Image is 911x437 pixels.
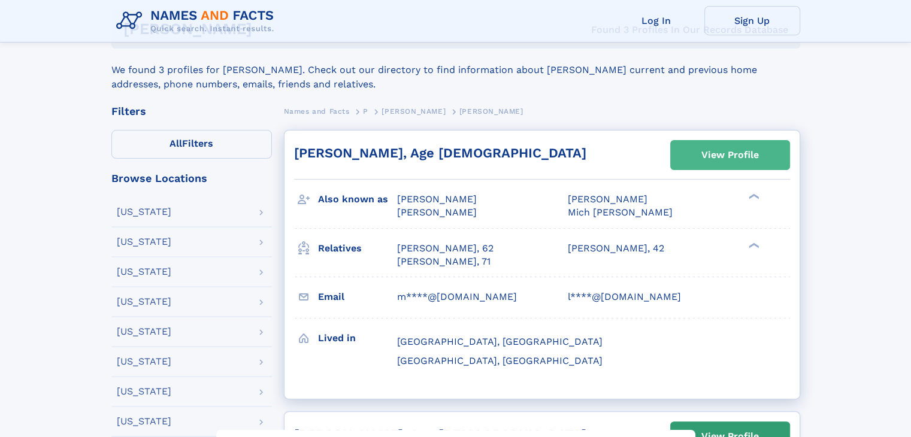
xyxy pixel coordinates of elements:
div: [US_STATE] [117,417,171,426]
h3: Also known as [318,189,397,210]
span: P [363,107,368,116]
a: [PERSON_NAME] [382,104,446,119]
div: View Profile [701,141,759,169]
h3: Relatives [318,238,397,259]
div: We found 3 profiles for [PERSON_NAME]. Check out our directory to find information about [PERSON_... [111,48,800,92]
a: [PERSON_NAME], 71 [397,255,491,268]
div: [US_STATE] [117,297,171,306]
div: [US_STATE] [117,357,171,366]
h3: Email [318,287,397,307]
span: [PERSON_NAME] [397,207,477,218]
a: Log In [609,6,704,35]
a: Sign Up [704,6,800,35]
div: [US_STATE] [117,387,171,396]
span: All [170,138,182,149]
div: Filters [111,106,272,117]
label: Filters [111,130,272,159]
div: [US_STATE] [117,237,171,247]
div: [US_STATE] [117,207,171,217]
a: P [363,104,368,119]
span: [PERSON_NAME] [397,193,477,205]
a: Names and Facts [284,104,350,119]
h3: Lived in [318,328,397,348]
span: [PERSON_NAME] [382,107,446,116]
a: View Profile [671,141,789,169]
div: ❯ [746,193,761,201]
a: [PERSON_NAME], 62 [397,242,494,255]
div: [US_STATE] [117,327,171,336]
span: [GEOGRAPHIC_DATA], [GEOGRAPHIC_DATA] [397,336,603,347]
span: Mich [PERSON_NAME] [568,207,673,218]
a: [PERSON_NAME], Age [DEMOGRAPHIC_DATA] [294,145,586,160]
div: [US_STATE] [117,267,171,277]
div: ❯ [746,241,761,249]
span: [PERSON_NAME] [568,193,647,205]
span: [PERSON_NAME] [459,107,523,116]
a: [PERSON_NAME], 42 [568,242,664,255]
div: Browse Locations [111,173,272,184]
span: [GEOGRAPHIC_DATA], [GEOGRAPHIC_DATA] [397,355,603,366]
img: Logo Names and Facts [111,5,284,37]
